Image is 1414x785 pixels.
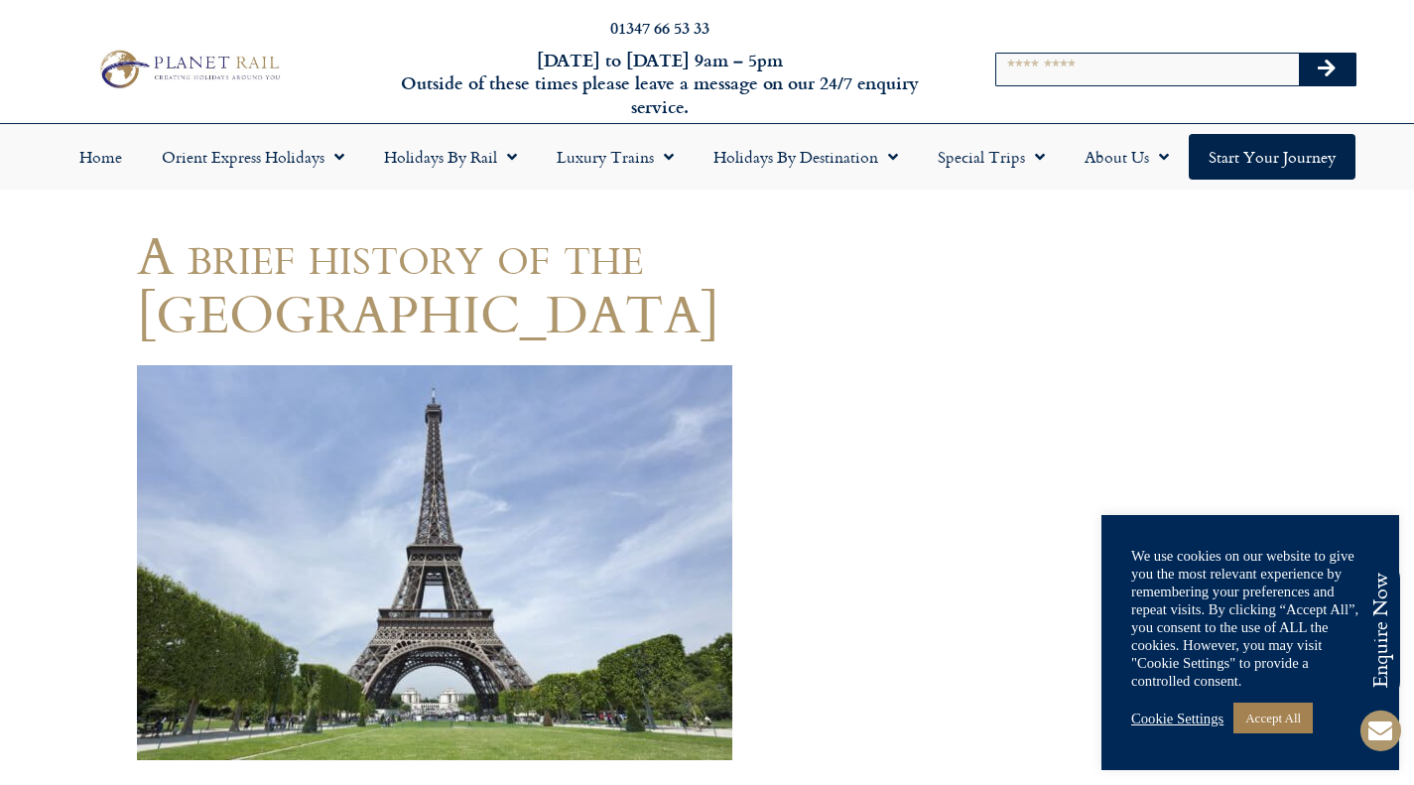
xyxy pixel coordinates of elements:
[537,134,694,180] a: Luxury Trains
[918,134,1065,180] a: Special Trips
[1131,710,1223,727] a: Cookie Settings
[10,134,1404,180] nav: Menu
[60,134,142,180] a: Home
[142,134,364,180] a: Orient Express Holidays
[1299,54,1356,85] button: Search
[610,16,709,39] a: 01347 66 53 33
[92,46,286,93] img: Planet Rail Train Holidays Logo
[364,134,537,180] a: Holidays by Rail
[382,49,938,118] h6: [DATE] to [DATE] 9am – 5pm Outside of these times please leave a message on our 24/7 enquiry serv...
[1065,134,1189,180] a: About Us
[694,134,918,180] a: Holidays by Destination
[1189,134,1355,180] a: Start your Journey
[1233,703,1313,733] a: Accept All
[1131,547,1369,690] div: We use cookies on our website to give you the most relevant experience by remembering your prefer...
